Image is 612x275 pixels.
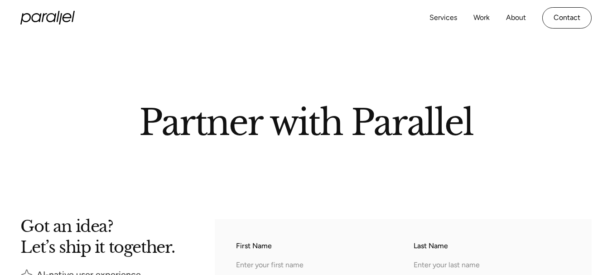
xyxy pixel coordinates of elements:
a: Contact [542,7,592,29]
h2: Partner with Parallel [57,106,555,135]
a: Work [473,11,490,24]
a: Services [429,11,457,24]
h2: Got an idea? Let’s ship it together. [20,219,186,254]
label: First Name [236,241,392,251]
a: About [506,11,526,24]
label: Last Name [414,241,570,251]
